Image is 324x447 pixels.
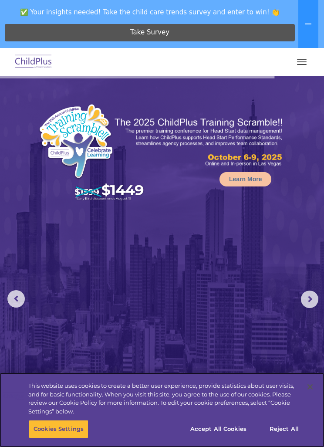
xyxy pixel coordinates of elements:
[29,420,88,438] button: Cookies Settings
[219,172,271,186] a: Learn More
[13,52,54,72] img: ChildPlus by Procare Solutions
[257,420,311,438] button: Reject All
[139,86,176,93] span: Phone number
[130,25,169,40] span: Take Survey
[3,3,297,20] span: ✅ Your insights needed! Take the child care trends survey and enter to win! 👏
[186,420,251,438] button: Accept All Cookies
[28,382,301,416] div: This website uses cookies to create a better user experience, provide statistics about user visit...
[139,51,166,57] span: Last name
[300,377,320,396] button: Close
[5,24,295,41] a: Take Survey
